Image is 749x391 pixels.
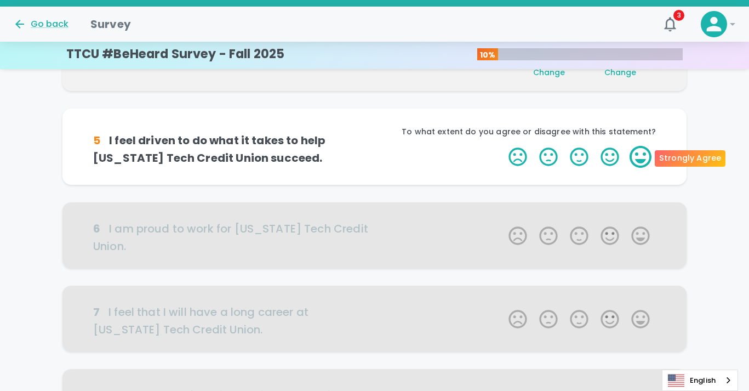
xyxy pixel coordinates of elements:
p: To what extent do you agree or disagree with this statement? [375,126,656,137]
div: 5 [93,132,100,149]
aside: Language selected: English [662,370,738,391]
div: Language [662,370,738,391]
button: 3 [657,11,683,37]
h4: TTCU #BeHeard Survey - Fall 2025 [66,47,285,62]
span: Change [533,67,565,78]
a: English [662,370,737,390]
span: 3 [673,10,684,21]
p: 10% [477,49,498,60]
div: Strongly Agree [655,150,725,167]
span: Change [604,67,637,78]
button: Go back [13,18,68,31]
h1: Survey [90,15,131,33]
h6: I feel driven to do what it takes to help [US_STATE] Tech Credit Union succeed. [93,132,375,167]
